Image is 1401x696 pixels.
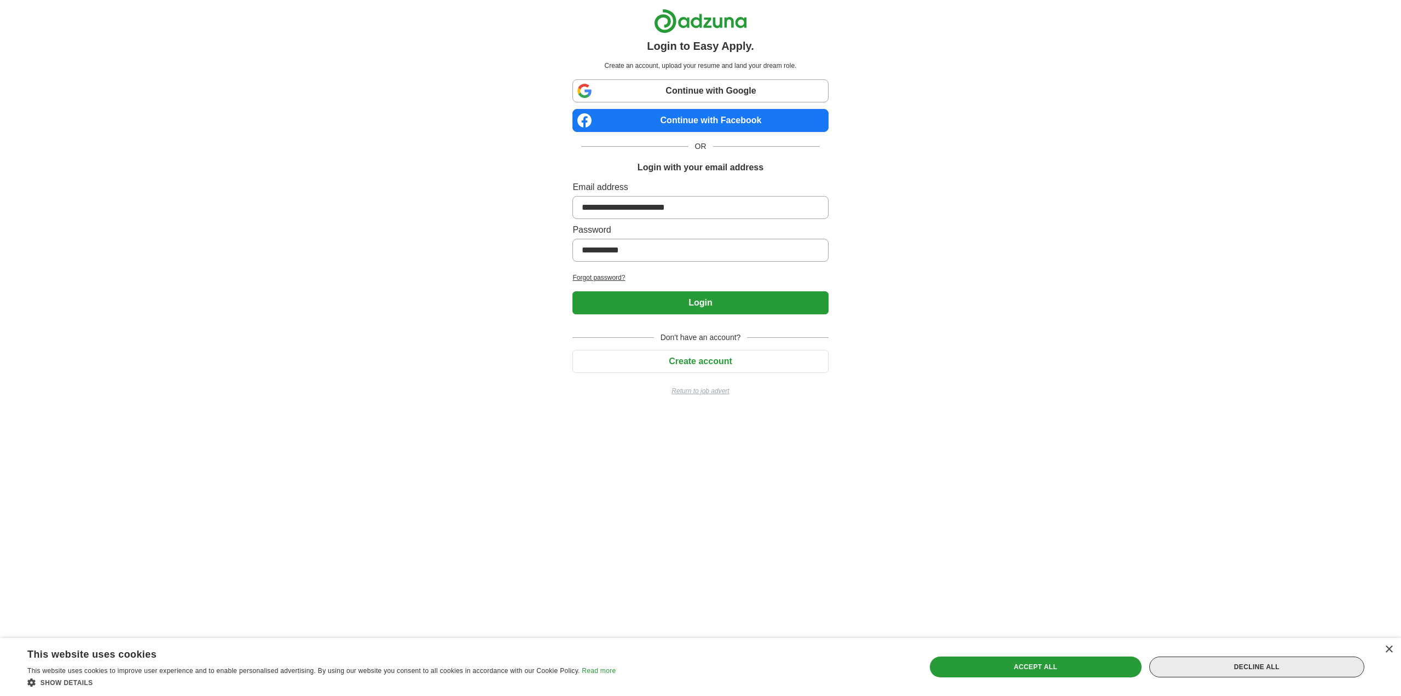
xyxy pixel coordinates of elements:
[572,350,828,373] button: Create account
[572,356,828,366] a: Create account
[27,667,580,675] span: This website uses cookies to improve user experience and to enable personalised advertising. By u...
[40,679,93,687] span: Show details
[1385,646,1393,654] div: Close
[572,386,828,396] a: Return to job advert
[647,38,754,54] h1: Login to Easy Apply.
[654,332,748,343] span: Don't have an account?
[1149,657,1364,677] div: Decline all
[27,677,616,688] div: Show details
[27,645,588,661] div: This website uses cookies
[572,223,828,237] label: Password
[572,273,828,283] a: Forgot password?
[575,61,826,71] p: Create an account, upload your resume and land your dream role.
[638,161,763,174] h1: Login with your email address
[572,79,828,102] a: Continue with Google
[572,109,828,132] a: Continue with Facebook
[572,181,828,194] label: Email address
[930,657,1142,677] div: Accept all
[582,667,616,675] a: Read more, opens a new window
[654,9,747,33] img: Adzuna logo
[572,291,828,314] button: Login
[688,141,713,152] span: OR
